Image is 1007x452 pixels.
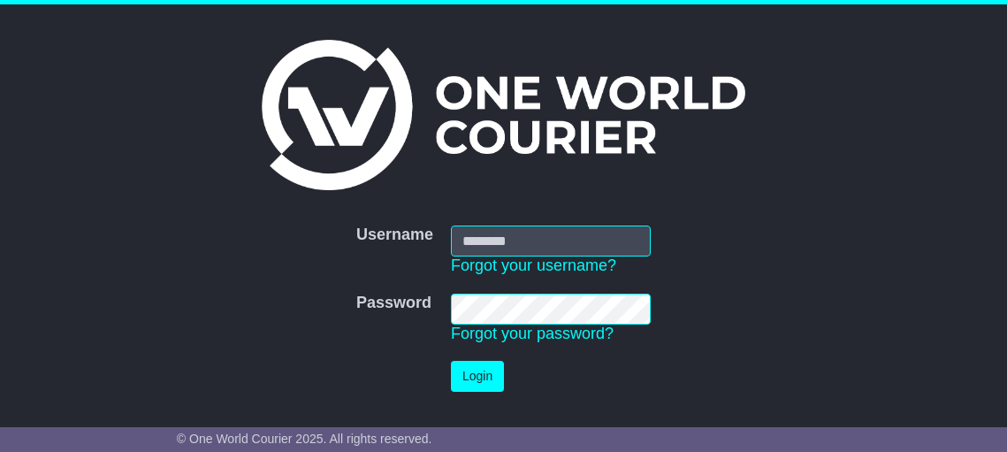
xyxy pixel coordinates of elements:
span: © One World Courier 2025. All rights reserved. [177,432,432,446]
label: Password [356,294,431,313]
button: Login [451,361,504,392]
a: Forgot your username? [451,257,616,274]
a: Forgot your password? [451,325,614,342]
label: Username [356,226,433,245]
img: One World [262,40,744,190]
